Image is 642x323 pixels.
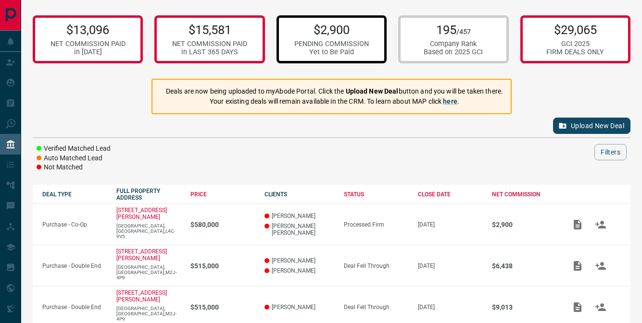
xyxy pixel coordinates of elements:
p: $9,013 [492,303,556,311]
div: DEAL TYPE [42,191,107,198]
p: [PERSON_NAME] [264,267,334,274]
div: Yet to Be Paid [294,48,369,56]
p: $515,000 [190,262,255,270]
p: $29,065 [546,23,604,37]
div: CLOSE DATE [418,191,482,198]
div: NET COMMISSION [492,191,556,198]
span: /457 [456,28,471,36]
a: here [443,97,457,105]
div: PENDING COMMISSION [294,40,369,48]
a: [STREET_ADDRESS][PERSON_NAME] [116,207,167,220]
div: GCI 2025 [546,40,604,48]
p: [PERSON_NAME] [264,257,334,264]
div: in LAST 365 DAYS [172,48,247,56]
p: $15,581 [172,23,247,37]
span: Add / View Documents [566,262,589,269]
div: FIRM DEALS ONLY [546,48,604,56]
p: Purchase - Co-Op [42,221,107,228]
div: Based on 2025 GCI [424,48,483,56]
div: Deal Fell Through [344,304,408,311]
p: $6,438 [492,262,556,270]
p: 195 [424,23,483,37]
span: Match Clients [589,221,612,227]
p: $580,000 [190,221,255,228]
div: in [DATE] [50,48,126,56]
div: Deal Fell Through [344,263,408,269]
div: NET COMMISSION PAID [172,40,247,48]
span: Add / View Documents [566,221,589,227]
div: Processed Firm [344,221,408,228]
span: Match Clients [589,303,612,310]
p: [GEOGRAPHIC_DATA],[GEOGRAPHIC_DATA],M2J-4P9 [116,306,181,322]
li: Auto Matched Lead [37,154,111,163]
div: CLIENTS [264,191,334,198]
div: PRICE [190,191,255,198]
p: [PERSON_NAME] [264,304,334,311]
li: Not Matched [37,163,111,172]
li: Verified Matched Lead [37,144,111,154]
div: STATUS [344,191,408,198]
div: Company Rank [424,40,483,48]
p: [GEOGRAPHIC_DATA],[GEOGRAPHIC_DATA],M2J-4P9 [116,264,181,280]
span: Add / View Documents [566,303,589,310]
span: Match Clients [589,262,612,269]
p: Your existing deals will remain available in the CRM. To learn about MAP click . [166,96,503,107]
p: [PERSON_NAME] [PERSON_NAME] [264,223,334,236]
p: [GEOGRAPHIC_DATA],[GEOGRAPHIC_DATA],L4C-9V5 [116,223,181,239]
strong: Upload New Deal [346,87,399,95]
div: FULL PROPERTY ADDRESS [116,188,181,201]
p: $13,096 [50,23,126,37]
p: Purchase - Double End [42,304,107,311]
p: [DATE] [418,221,482,228]
p: [DATE] [418,263,482,269]
a: [STREET_ADDRESS][PERSON_NAME] [116,289,167,303]
p: [DATE] [418,304,482,311]
p: Purchase - Double End [42,263,107,269]
p: $2,900 [294,23,369,37]
a: [STREET_ADDRESS][PERSON_NAME] [116,248,167,262]
p: [PERSON_NAME] [264,213,334,219]
p: $2,900 [492,221,556,228]
p: $515,000 [190,303,255,311]
p: Deals are now being uploaded to myAbode Portal. Click the button and you will be taken there. [166,86,503,96]
button: Filters [594,144,627,160]
div: NET COMMISSION PAID [50,40,126,48]
button: Upload New Deal [553,118,630,134]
